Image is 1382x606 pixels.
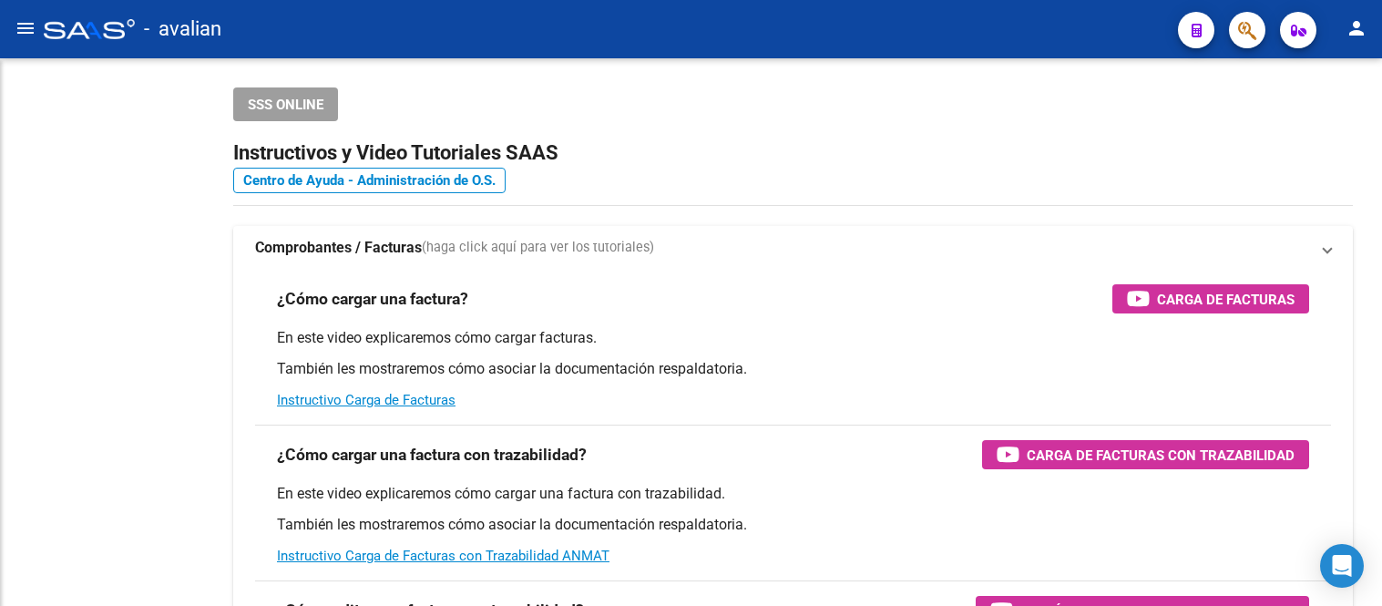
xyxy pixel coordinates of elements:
span: (haga click aquí para ver los tutoriales) [422,238,654,258]
span: Carga de Facturas [1157,288,1295,311]
span: - avalian [144,9,221,49]
a: Instructivo Carga de Facturas con Trazabilidad ANMAT [277,548,609,564]
button: Carga de Facturas con Trazabilidad [982,440,1309,469]
mat-icon: menu [15,17,36,39]
h2: Instructivos y Video Tutoriales SAAS [233,136,1353,170]
a: Centro de Ayuda - Administración de O.S. [233,168,506,193]
p: En este video explicaremos cómo cargar facturas. [277,328,1309,348]
strong: Comprobantes / Facturas [255,238,422,258]
h3: ¿Cómo cargar una factura? [277,286,468,312]
p: También les mostraremos cómo asociar la documentación respaldatoria. [277,359,1309,379]
button: SSS ONLINE [233,87,338,121]
a: Instructivo Carga de Facturas [277,392,456,408]
div: Open Intercom Messenger [1320,544,1364,588]
mat-icon: person [1346,17,1367,39]
p: También les mostraremos cómo asociar la documentación respaldatoria. [277,515,1309,535]
mat-expansion-panel-header: Comprobantes / Facturas(haga click aquí para ver los tutoriales) [233,226,1353,270]
h3: ¿Cómo cargar una factura con trazabilidad? [277,442,587,467]
p: En este video explicaremos cómo cargar una factura con trazabilidad. [277,484,1309,504]
button: Carga de Facturas [1112,284,1309,313]
span: Carga de Facturas con Trazabilidad [1027,444,1295,467]
span: SSS ONLINE [248,97,323,113]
